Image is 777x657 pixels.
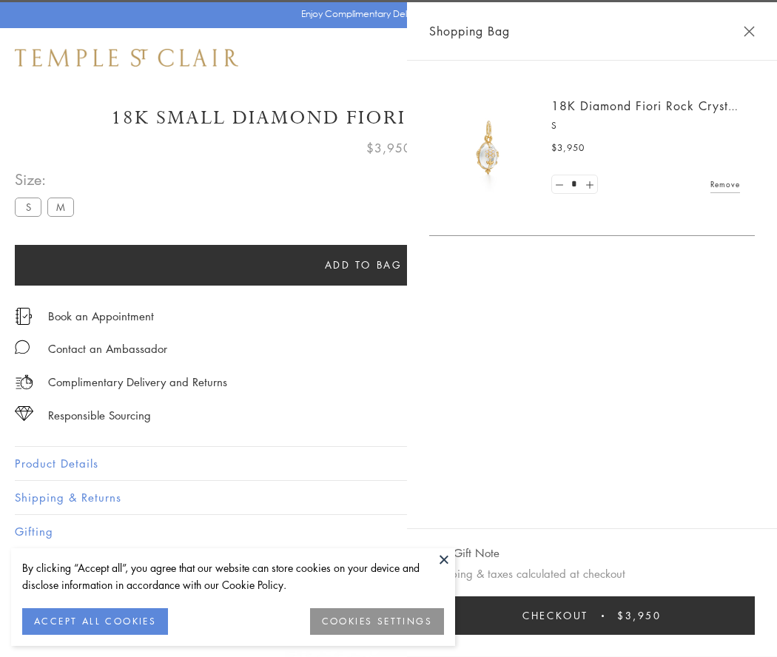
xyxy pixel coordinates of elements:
[47,198,74,216] label: M
[552,175,567,194] a: Set quantity to 0
[617,607,662,624] span: $3,950
[366,138,411,158] span: $3,950
[48,373,227,391] p: Complimentary Delivery and Returns
[15,406,33,421] img: icon_sourcing.svg
[325,257,403,273] span: Add to bag
[15,340,30,354] img: MessageIcon-01_2.svg
[22,559,444,593] div: By clicking “Accept all”, you agree that our website can store cookies on your device and disclos...
[15,481,762,514] button: Shipping & Returns
[15,198,41,216] label: S
[429,565,755,583] p: Shipping & taxes calculated at checkout
[48,308,154,324] a: Book an Appointment
[48,406,151,425] div: Responsible Sourcing
[429,544,499,562] button: Add Gift Note
[15,105,762,131] h1: 18K Small Diamond Fiori Rock Crystal Amulet
[710,176,740,192] a: Remove
[744,26,755,37] button: Close Shopping Bag
[522,607,588,624] span: Checkout
[15,447,762,480] button: Product Details
[15,373,33,391] img: icon_delivery.svg
[48,340,167,358] div: Contact an Ambassador
[15,245,712,286] button: Add to bag
[15,308,33,325] img: icon_appointment.svg
[444,104,533,192] img: P51889-E11FIORI
[301,7,469,21] p: Enjoy Complimentary Delivery & Returns
[429,596,755,635] button: Checkout $3,950
[582,175,596,194] a: Set quantity to 2
[22,608,168,635] button: ACCEPT ALL COOKIES
[15,167,80,192] span: Size:
[551,141,585,155] span: $3,950
[15,515,762,548] button: Gifting
[15,49,238,67] img: Temple St. Clair
[429,21,510,41] span: Shopping Bag
[310,608,444,635] button: COOKIES SETTINGS
[551,118,740,133] p: S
